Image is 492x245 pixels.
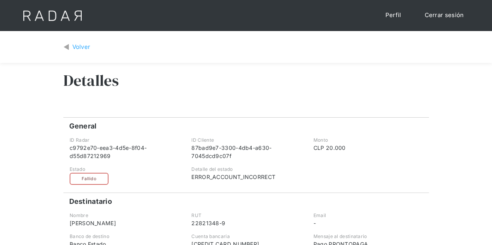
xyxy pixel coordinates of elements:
[70,166,179,173] div: Estado
[313,137,422,144] div: Monto
[63,71,119,90] h3: Detalles
[70,173,109,185] div: Fallido
[191,233,300,240] div: Cuenta bancaria
[70,137,179,144] div: ID Radar
[313,233,422,240] div: Mensaje al destinatario
[70,219,179,227] div: [PERSON_NAME]
[191,137,300,144] div: ID Cliente
[191,144,300,160] div: 87bad9e7-3300-4db4-a630-7045dcd9c07f
[313,212,422,219] div: Email
[70,233,179,240] div: Banco de destino
[70,144,179,160] div: c9792e70-eea3-4d5e-8f04-d55d87212969
[69,197,112,206] h4: Destinatario
[191,212,300,219] div: RUT
[191,173,300,181] div: ERROR_ACCOUNT_INCORRECT
[417,8,472,23] a: Cerrar sesión
[313,219,422,227] div: -
[313,144,422,152] div: CLP 20.000
[70,212,179,219] div: Nombre
[191,219,300,227] div: 22821348-9
[69,122,97,131] h4: General
[378,8,409,23] a: Perfil
[72,43,91,52] div: Volver
[191,166,300,173] div: Detalle del estado
[63,43,91,52] a: Volver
